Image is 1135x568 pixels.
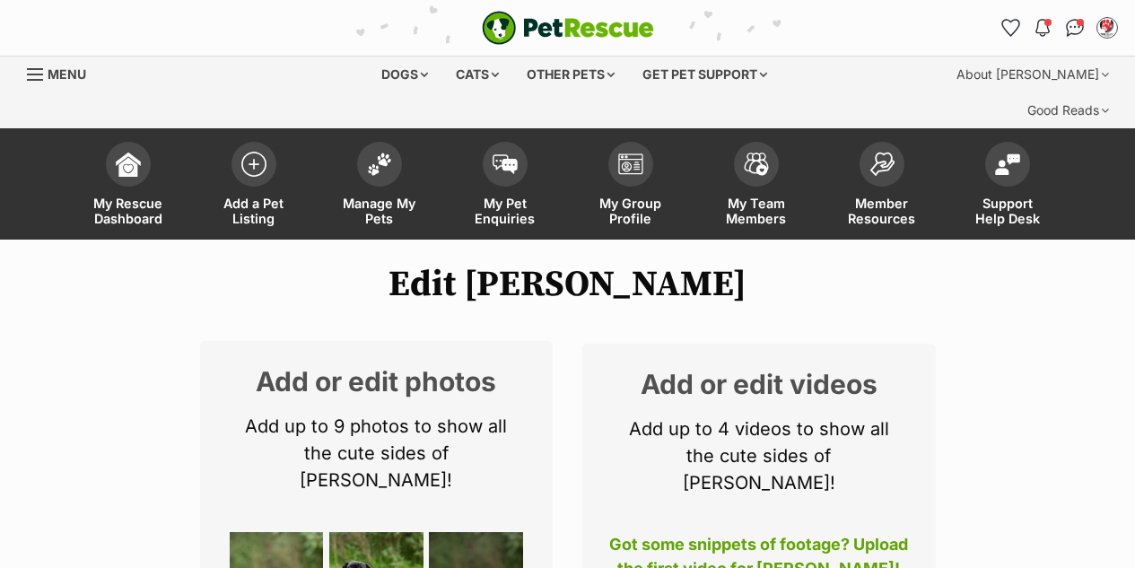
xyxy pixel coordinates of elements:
img: Kelly1 profile pic [1098,19,1116,37]
img: member-resources-icon-8e73f808a243e03378d46382f2149f9095a855e16c252ad45f914b54edf8863c.svg [869,152,895,176]
a: My Rescue Dashboard [65,133,191,240]
a: Menu [27,57,99,89]
p: Add up to 9 photos to show all the cute sides of [PERSON_NAME]! [227,413,527,494]
a: Member Resources [819,133,945,240]
div: Get pet support [630,57,780,92]
img: dashboard-icon-eb2f2d2d3e046f16d808141f083e7271f6b2e854fb5c12c21221c1fb7104beca.svg [116,152,141,177]
img: team-members-icon-5396bd8760b3fe7c0b43da4ab00e1e3bb1a5d9ba89233759b79545d2d3fc5d0d.svg [744,153,769,176]
img: help-desk-icon-fdf02630f3aa405de69fd3d07c3f3aa587a6932b1a1747fa1d2bba05be0121f9.svg [995,153,1020,175]
img: group-profile-icon-3fa3cf56718a62981997c0bc7e787c4b2cf8bcc04b72c1350f741eb67cf2f40e.svg [618,153,643,175]
p: Add up to 4 videos to show all the cute sides of [PERSON_NAME]! [609,415,909,496]
h2: Add or edit photos [227,368,527,395]
span: My Team Members [716,196,797,226]
span: My Rescue Dashboard [88,196,169,226]
a: My Pet Enquiries [442,133,568,240]
span: Support Help Desk [967,196,1048,226]
a: Favourites [996,13,1025,42]
div: Dogs [369,57,441,92]
span: Member Resources [842,196,922,226]
a: Add a Pet Listing [191,133,317,240]
span: Add a Pet Listing [214,196,294,226]
span: My Pet Enquiries [465,196,546,226]
img: add-pet-listing-icon-0afa8454b4691262ce3f59096e99ab1cd57d4a30225e0717b998d2c9b9846f56.svg [241,152,266,177]
div: About [PERSON_NAME] [944,57,1122,92]
img: notifications-46538b983faf8c2785f20acdc204bb7945ddae34d4c08c2a6579f10ce5e182be.svg [1035,19,1050,37]
span: My Group Profile [590,196,671,226]
a: Conversations [1061,13,1089,42]
img: logo-e224e6f780fb5917bec1dbf3a21bbac754714ae5b6737aabdf751b685950b380.svg [482,11,654,45]
h2: Add or edit videos [609,371,909,398]
img: manage-my-pets-icon-02211641906a0b7f246fdf0571729dbe1e7629f14944591b6c1af311fb30b64b.svg [367,153,392,176]
a: My Group Profile [568,133,694,240]
div: Other pets [514,57,627,92]
ul: Account quick links [996,13,1122,42]
a: My Team Members [694,133,819,240]
img: chat-41dd97257d64d25036548639549fe6c8038ab92f7586957e7f3b1b290dea8141.svg [1066,19,1085,37]
a: Manage My Pets [317,133,442,240]
button: Notifications [1028,13,1057,42]
div: Cats [443,57,511,92]
img: pet-enquiries-icon-7e3ad2cf08bfb03b45e93fb7055b45f3efa6380592205ae92323e6603595dc1f.svg [493,154,518,174]
button: My account [1093,13,1122,42]
div: Good Reads [1015,92,1122,128]
span: Menu [48,66,86,82]
span: Manage My Pets [339,196,420,226]
a: Support Help Desk [945,133,1070,240]
a: PetRescue [482,11,654,45]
